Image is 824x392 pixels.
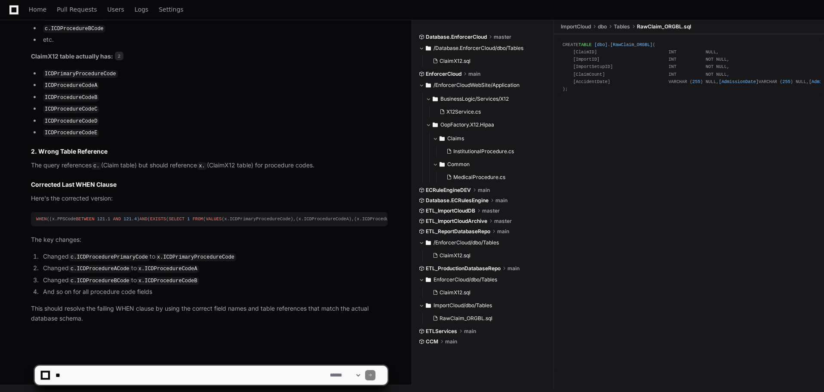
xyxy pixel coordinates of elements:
span: main [497,228,509,235]
span: MedicalProcedure.cs [453,174,505,181]
span: BusinessLogic/Services/X12 [440,96,509,102]
span: 121.1 [97,216,111,222]
li: Changed to [40,252,387,262]
span: 255 [782,79,790,84]
li: Changed to [40,275,387,286]
button: InstitutionalProcedure.cs [443,145,542,157]
span: ImportCloud/dbo/Tables [434,302,492,309]
span: OopFactory.X12.Hipaa [440,121,494,128]
span: [RawClaim_ORGBL] [610,42,653,47]
span: main [507,265,520,272]
button: RawClaim_ORGBL.sql [429,312,542,324]
button: X12Service.cs [436,106,542,118]
code: ICDProcedureCodeA [43,82,99,90]
button: ClaimX12.sql [429,55,542,67]
span: ETL_ProductionDatabaseRepo [426,265,501,272]
p: Here's the corrected version: [31,194,387,204]
code: x.ICDPrimaryProcedureCode [155,253,236,261]
button: /EnforcerCloudWebSite/Application [419,78,547,92]
span: Tables [614,23,630,30]
svg: Directory [426,80,431,90]
span: Settings [159,7,183,12]
button: ImportCloud/dbo/Tables [419,299,547,312]
code: x.ICDProcedureCodeA [137,265,199,273]
h2: 2. Wrong Table Reference [31,147,387,156]
span: master [494,34,511,40]
span: /EnforcerCloudWebSite/Application [434,82,520,89]
button: ClaimX12.sql [429,250,542,262]
span: main [445,338,457,345]
span: WHEN [36,216,47,222]
code: ICDPrimaryProcedureCode [43,70,118,78]
span: FROM [193,216,203,222]
span: ImportCloud [561,23,591,30]
span: RawClaim_ORGBL.sql [440,315,492,322]
span: /Database.EnforcerCloud/dbo/Tables [434,45,523,52]
span: main [495,197,507,204]
svg: Directory [433,120,438,130]
li: etc. [40,35,387,45]
code: c.ICDProcedureBCode [43,25,105,33]
code: ICDProcedureCodeD [43,117,99,125]
span: 255 [692,79,700,84]
code: x. [197,162,206,170]
span: TABLE [578,42,592,47]
code: x.ICDProcedureCodeB [137,277,199,285]
span: main [468,71,480,77]
h2: Corrected Last WHEN Clause [31,180,387,189]
p: The key changes: [31,235,387,245]
span: Claims [447,135,464,142]
span: main [464,328,476,335]
li: And so on for all procedure code fields [40,287,387,297]
span: ETL_ReportDatabaseRepo [426,228,490,235]
strong: ClaimX12 table actually has: [31,52,113,60]
span: SELECT [169,216,184,222]
svg: Directory [426,43,431,53]
span: Database.ECRulesEngine [426,197,489,204]
span: ClaimX12.sql [440,58,470,65]
button: EnforcerCloud/dbo/Tables [419,273,547,287]
span: [dbo] [594,42,608,47]
span: ETLServices [426,328,457,335]
span: Pull Requests [57,7,97,12]
span: dbo [598,23,607,30]
span: VALUES [206,216,221,222]
span: BETWEEN [76,216,94,222]
span: Logs [135,7,148,12]
svg: Directory [440,133,445,144]
button: Common [433,157,547,171]
svg: Directory [440,159,445,170]
svg: Directory [426,275,431,285]
button: /EnforcerCloud/dbo/Tables [419,236,547,250]
span: AND [113,216,121,222]
code: ICDProcedureCodeB [43,94,99,102]
span: /EnforcerCloud/dbo/Tables [434,239,499,246]
span: 2 [115,52,123,60]
button: /Database.EnforcerCloud/dbo/Tables [419,41,547,55]
span: EXISTS [150,216,166,222]
span: InstitutionalProcedure.cs [453,148,514,155]
span: X12Service.cs [446,108,481,115]
p: This should resolve the failing WHEN clause by using the correct field names and table references... [31,304,387,324]
code: c.ICDProcedureBCode [69,277,131,285]
button: BusinessLogic/Services/X12 [426,92,547,106]
div: ((x.PPSCode ) ( ( ( (x.ICDPrimaryProcedureCode),(x.ICDProcedureCodeA),(x.ICDProcedureCodeB),(x.IC... [36,216,382,223]
span: ClaimX12.sql [440,252,470,259]
code: c. [92,162,101,170]
span: main [478,187,490,194]
p: The query references (Claim table) but should reference (ClaimX12 table) for procedure codes. [31,161,387,171]
span: EnforcerCloud [426,71,461,77]
span: ETL_ImportCloudDB [426,207,475,214]
button: MedicalProcedure.cs [443,171,542,183]
button: Claims [433,132,547,145]
span: Database.EnforcerCloud [426,34,487,40]
span: master [494,218,512,225]
span: RawClaim_ORGBL.sql [637,23,691,30]
li: Changed to [40,263,387,274]
svg: Directory [433,94,438,104]
button: OopFactory.X12.Hipaa [426,118,547,132]
span: CCM [426,338,438,345]
svg: Directory [426,300,431,311]
span: ClaimX12.sql [440,289,470,296]
span: AND [139,216,147,222]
